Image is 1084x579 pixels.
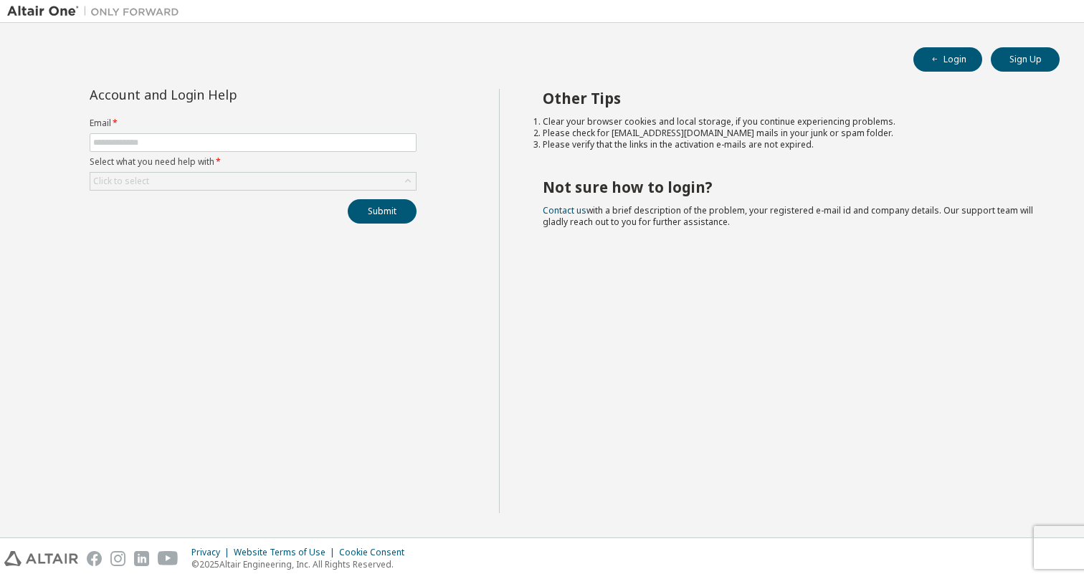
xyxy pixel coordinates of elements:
[4,551,78,566] img: altair_logo.svg
[7,4,186,19] img: Altair One
[158,551,179,566] img: youtube.svg
[991,47,1060,72] button: Sign Up
[543,116,1035,128] li: Clear your browser cookies and local storage, if you continue experiencing problems.
[543,89,1035,107] h2: Other Tips
[339,547,413,558] div: Cookie Consent
[134,551,149,566] img: linkedin.svg
[90,89,351,100] div: Account and Login Help
[543,139,1035,150] li: Please verify that the links in the activation e-mails are not expired.
[543,204,586,216] a: Contact us
[543,178,1035,196] h2: Not sure how to login?
[110,551,125,566] img: instagram.svg
[543,204,1033,228] span: with a brief description of the problem, your registered e-mail id and company details. Our suppo...
[90,118,417,129] label: Email
[93,176,149,187] div: Click to select
[543,128,1035,139] li: Please check for [EMAIL_ADDRESS][DOMAIN_NAME] mails in your junk or spam folder.
[90,173,416,190] div: Click to select
[348,199,417,224] button: Submit
[234,547,339,558] div: Website Terms of Use
[913,47,982,72] button: Login
[90,156,417,168] label: Select what you need help with
[87,551,102,566] img: facebook.svg
[191,547,234,558] div: Privacy
[191,558,413,570] p: © 2025 Altair Engineering, Inc. All Rights Reserved.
